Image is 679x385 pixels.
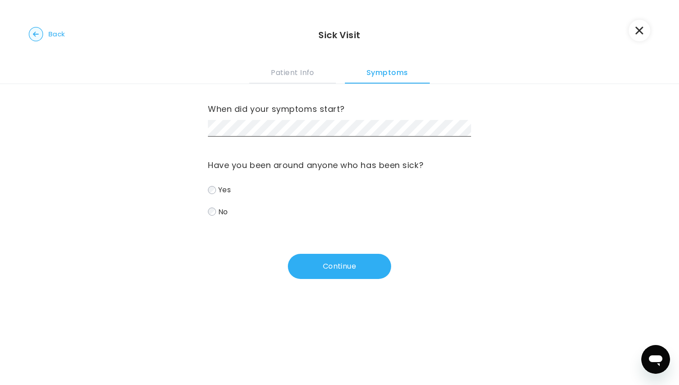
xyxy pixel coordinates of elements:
button: Symptoms [345,59,430,84]
iframe: Button to launch messaging window [641,345,670,374]
button: Back [29,27,65,41]
label: When did your symptoms start? [208,102,471,116]
button: Patient Info [249,59,336,84]
h3: Sick Visit [318,29,361,41]
span: Back [48,28,65,40]
input: No [208,208,216,216]
input: WHEN_SYMPTOMS_STARTED [208,120,471,137]
input: Yes [208,186,216,194]
span: Yes [218,185,231,195]
button: Continue [288,254,391,279]
label: Have you been around anyone who has been sick? [208,158,471,173]
span: No [218,206,228,217]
